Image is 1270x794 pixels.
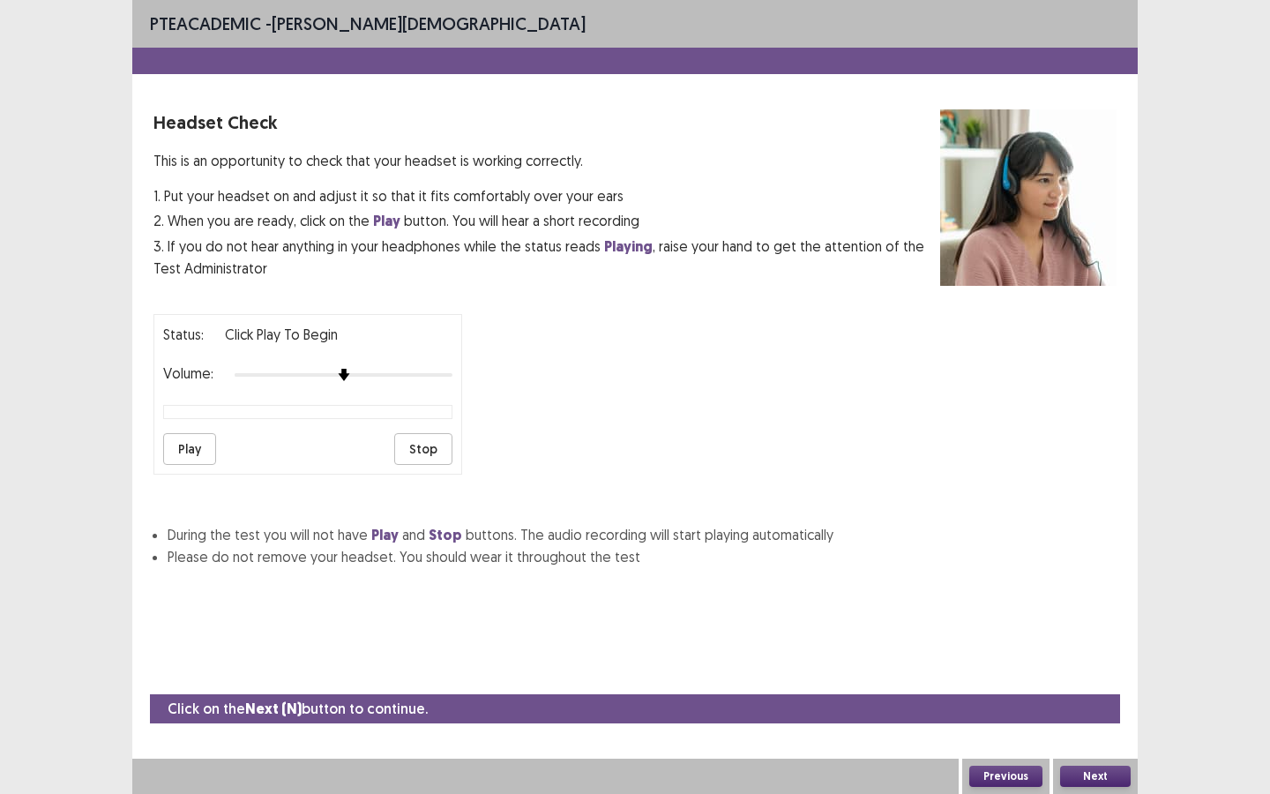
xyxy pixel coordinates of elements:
p: 2. When you are ready, click on the button. You will hear a short recording [153,210,940,232]
p: Headset Check [153,109,940,136]
p: Volume: [163,363,213,384]
button: Next [1060,766,1131,787]
img: arrow-thumb [338,369,350,381]
strong: Next (N) [245,700,302,718]
button: Play [163,433,216,465]
strong: Play [373,212,400,230]
li: During the test you will not have and buttons. The audio recording will start playing automatically [168,524,1117,546]
p: - [PERSON_NAME][DEMOGRAPHIC_DATA] [150,11,586,37]
p: 3. If you do not hear anything in your headphones while the status reads , raise your hand to get... [153,236,940,279]
p: This is an opportunity to check that your headset is working correctly. [153,150,940,171]
p: Click Play to Begin [225,324,338,345]
img: headset test [940,109,1117,286]
p: Status: [163,324,204,345]
li: Please do not remove your headset. You should wear it throughout the test [168,546,1117,567]
p: Click on the button to continue. [168,698,428,720]
strong: Stop [429,526,462,544]
span: PTE academic [150,12,261,34]
strong: Play [371,526,399,544]
strong: Playing [604,237,653,256]
button: Previous [969,766,1042,787]
button: Stop [394,433,452,465]
p: 1. Put your headset on and adjust it so that it fits comfortably over your ears [153,185,940,206]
